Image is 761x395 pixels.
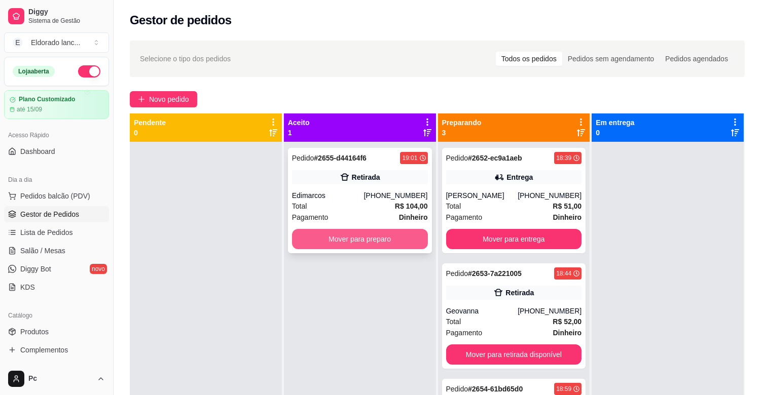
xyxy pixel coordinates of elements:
[4,243,109,259] a: Salão / Mesas
[4,279,109,295] a: KDS
[446,154,468,162] span: Pedido
[553,329,582,337] strong: Dinheiro
[134,117,166,128] p: Pendente
[20,209,79,219] span: Gestor de Pedidos
[446,316,461,327] span: Total
[31,37,80,48] div: Eldorado lanc ...
[78,65,100,77] button: Alterar Status
[140,53,231,64] span: Selecione o tipo dos pedidos
[556,154,571,162] div: 18:39
[446,201,461,212] span: Total
[13,37,23,48] span: E
[442,117,482,128] p: Preparando
[20,264,51,274] span: Diggy Bot
[518,306,582,316] div: [PHONE_NUMBER]
[4,324,109,340] a: Produtos
[20,345,68,355] span: Complementos
[134,128,166,138] p: 0
[4,4,109,28] a: DiggySistema de Gestão
[553,202,582,210] strong: R$ 51,00
[4,127,109,143] div: Acesso Rápido
[4,188,109,204] button: Pedidos balcão (PDV)
[468,154,522,162] strong: # 2652-ec9a1aeb
[553,318,582,326] strong: R$ 52,00
[292,190,364,201] div: Edimarcos
[17,105,42,113] article: até 15/09
[468,385,523,393] strong: # 2654-61bd65d0
[395,202,428,210] strong: R$ 104,00
[596,128,634,138] p: 0
[446,306,518,316] div: Geovanna
[20,246,65,256] span: Salão / Mesas
[496,52,562,66] div: Todos os pedidos
[4,206,109,222] a: Gestor de Pedidos
[446,385,468,393] span: Pedido
[446,229,582,249] button: Mover para entrega
[4,172,109,188] div: Dia a dia
[446,190,518,201] div: [PERSON_NAME]
[20,227,73,238] span: Lista de Pedidos
[20,191,90,201] span: Pedidos balcão (PDV)
[505,288,534,298] div: Retirada
[364,190,427,201] div: [PHONE_NUMBER]
[553,213,582,221] strong: Dinheiro
[149,94,189,105] span: Novo pedido
[442,128,482,138] p: 3
[292,229,428,249] button: Mover para preparo
[506,172,533,182] div: Entrega
[399,213,428,221] strong: Dinheiro
[468,269,522,278] strong: # 2653-7a221005
[446,269,468,278] span: Pedido
[288,117,310,128] p: Aceito
[292,154,314,162] span: Pedido
[20,282,35,292] span: KDS
[4,342,109,358] a: Complementos
[28,8,105,17] span: Diggy
[556,385,571,393] div: 18:59
[446,327,483,338] span: Pagamento
[130,91,197,107] button: Novo pedido
[402,154,417,162] div: 19:01
[4,143,109,160] a: Dashboard
[4,32,109,53] button: Select a team
[446,212,483,223] span: Pagamento
[4,224,109,241] a: Lista de Pedidos
[292,212,329,223] span: Pagamento
[13,66,55,77] div: Loja aberta
[138,96,145,103] span: plus
[556,269,571,278] div: 18:44
[288,128,310,138] p: 1
[4,367,109,391] button: Pc
[446,344,582,365] button: Mover para retirada disponível
[518,190,582,201] div: [PHONE_NUMBER]
[314,154,367,162] strong: # 2655-d44164f6
[292,201,307,212] span: Total
[596,117,634,128] p: Em entrega
[660,52,734,66] div: Pedidos agendados
[20,146,55,156] span: Dashboard
[28,374,93,383] span: Pc
[130,12,232,28] h2: Gestor de pedidos
[562,52,660,66] div: Pedidos sem agendamento
[28,17,105,25] span: Sistema de Gestão
[19,96,75,103] article: Plano Customizado
[4,307,109,324] div: Catálogo
[352,172,380,182] div: Retirada
[20,327,49,337] span: Produtos
[4,261,109,277] a: Diggy Botnovo
[4,90,109,119] a: Plano Customizadoaté 15/09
